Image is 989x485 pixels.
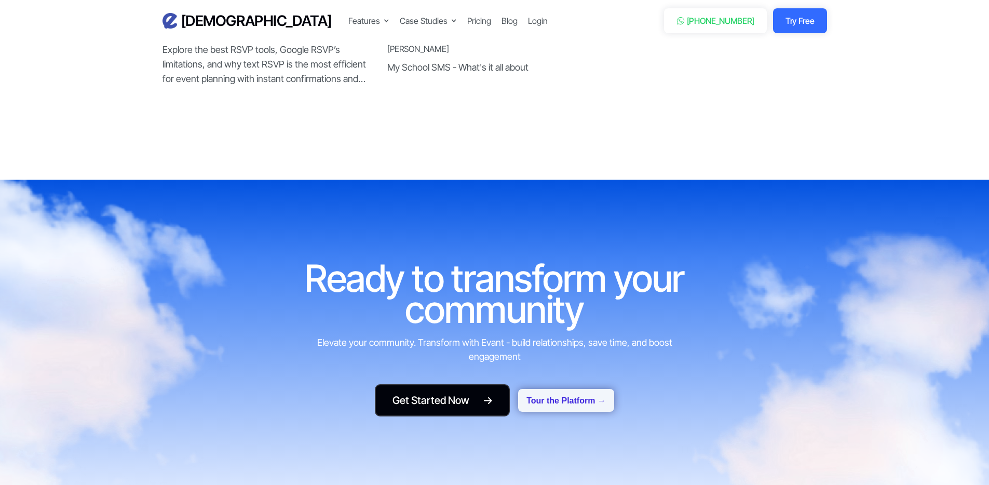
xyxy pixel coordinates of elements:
div: Case Studies [400,15,457,27]
a: Pricing [467,15,491,27]
div: Features [348,15,380,27]
a: [PERSON_NAME] [387,44,449,54]
a: [PHONE_NUMBER] [664,8,767,33]
a: Login [528,15,548,27]
p: Explore the best RSVP tools, Google RSVP’s limitations, and why text RSVP is the most efficient f... [162,43,377,86]
div: Features [348,15,389,27]
div: Get Started Now [392,393,469,408]
a: Blog [502,15,518,27]
a: Try Free [773,8,827,33]
h3: [DEMOGRAPHIC_DATA] [181,12,332,30]
div: Elevate your community. Transform with Evant - build relationships, save time, and boost engagement [301,335,688,363]
p: My School SMS - What's it all about [387,60,529,75]
div: Case Studies [400,15,448,27]
div: [PHONE_NUMBER] [687,15,755,27]
a: home [162,12,332,30]
h1: Ready to transform your community [301,263,688,325]
button: Tour the Platform → [518,389,614,412]
a: Get Started Now [375,384,510,416]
